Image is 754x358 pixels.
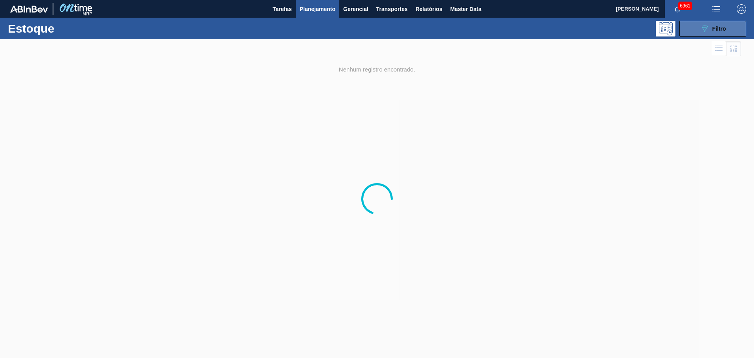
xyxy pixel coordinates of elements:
[300,4,335,14] span: Planejamento
[712,26,726,32] span: Filtro
[665,4,690,15] button: Notificações
[415,4,442,14] span: Relatórios
[376,4,408,14] span: Transportes
[678,2,692,10] span: 6961
[343,4,368,14] span: Gerencial
[712,4,721,14] img: userActions
[656,21,675,37] div: Pogramando: nenhum usuário selecionado
[450,4,481,14] span: Master Data
[8,24,125,33] h1: Estoque
[273,4,292,14] span: Tarefas
[679,21,746,37] button: Filtro
[10,6,48,13] img: TNhmsLtSVTkK8tSr43FrP2fwEKptu5GPRR3wAAAABJRU5ErkJggg==
[737,4,746,14] img: Logout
